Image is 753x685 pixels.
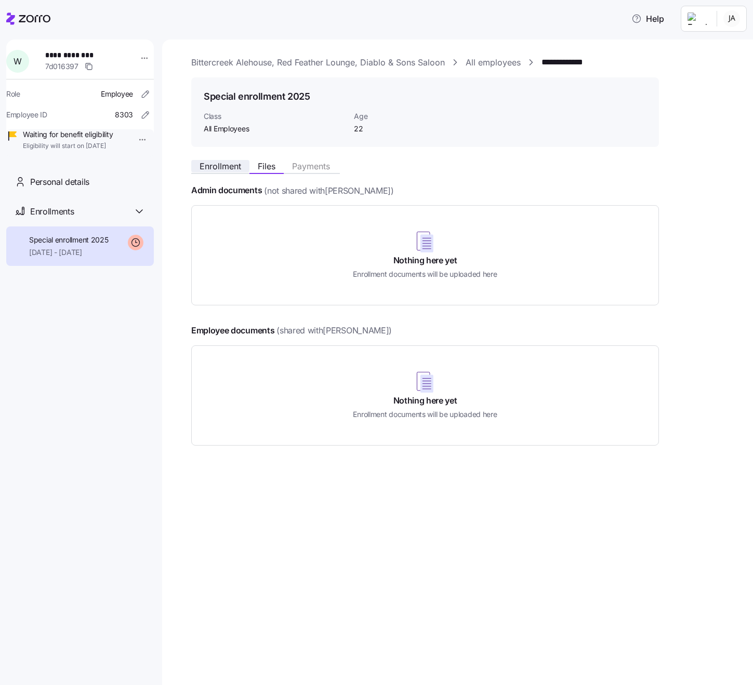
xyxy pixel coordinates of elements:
[29,235,109,245] span: Special enrollment 2025
[353,268,497,279] h5: Enrollment documents will be uploaded here
[292,162,330,170] span: Payments
[29,247,109,258] span: [DATE] - [DATE]
[191,56,445,69] a: Bittercreek Alehouse, Red Feather Lounge, Diablo & Sons Saloon
[191,184,262,196] h4: Admin documents
[204,111,346,122] span: Class
[631,12,664,25] span: Help
[30,205,74,218] span: Enrollments
[45,61,78,72] span: 7d016397
[200,162,241,170] span: Enrollment
[204,124,346,134] span: All Employees
[393,395,457,407] h4: Nothing here yet
[30,176,89,189] span: Personal details
[466,56,521,69] a: All employees
[623,8,672,29] button: Help
[115,110,133,120] span: 8303
[354,111,458,122] span: Age
[23,129,113,140] span: Waiting for benefit eligibility
[191,325,274,337] h4: Employee documents
[354,124,458,134] span: 22
[204,90,310,103] h1: Special enrollment 2025
[393,254,457,266] h4: Nothing here yet
[23,142,113,151] span: Eligibility will start on [DATE]
[723,10,740,27] img: c4d3d487c9e10b8cc10e084df370a1a2
[688,12,708,25] img: Employer logo
[14,57,22,65] span: W
[264,184,393,197] span: (not shared with [PERSON_NAME] )
[276,324,392,337] span: (shared with [PERSON_NAME] )
[353,409,497,420] h5: Enrollment documents will be uploaded here
[258,162,275,170] span: Files
[6,89,20,99] span: Role
[101,89,133,99] span: Employee
[6,110,47,120] span: Employee ID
